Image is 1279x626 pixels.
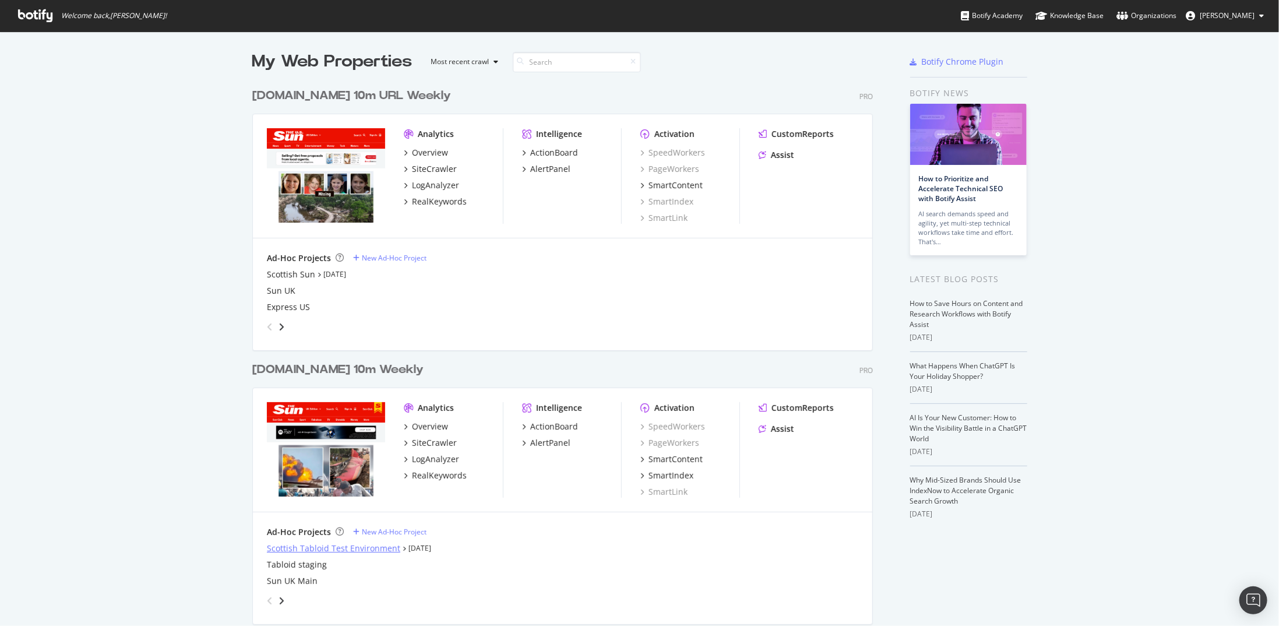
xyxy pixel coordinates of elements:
a: SmartLink [640,486,688,498]
a: CustomReports [759,128,834,140]
a: AI Is Your New Customer: How to Win the Visibility Battle in a ChatGPT World [910,413,1027,444]
a: LogAnalyzer [404,180,459,191]
div: Organizations [1116,10,1176,22]
div: [DATE] [910,332,1027,343]
div: CustomReports [771,128,834,140]
a: New Ad-Hoc Project [353,527,427,537]
div: Overview [412,147,448,159]
a: SiteCrawler [404,437,457,449]
a: [DOMAIN_NAME] 10m URL Weekly [252,87,456,104]
a: Overview [404,421,448,432]
div: Ad-Hoc Projects [267,252,331,264]
button: [PERSON_NAME] [1176,6,1273,25]
a: Scottish Tabloid Test Environment [267,543,400,554]
a: What Happens When ChatGPT Is Your Holiday Shopper? [910,361,1016,381]
a: Sun UK [267,285,295,297]
a: SmartLink [640,212,688,224]
div: SpeedWorkers [640,421,705,432]
div: SmartContent [649,180,703,191]
div: CustomReports [771,402,834,414]
div: Botify Chrome Plugin [922,56,1004,68]
div: Intelligence [536,128,582,140]
div: [DATE] [910,509,1027,519]
div: Ad-Hoc Projects [267,526,331,538]
img: www.TheSun.co.uk [267,402,385,497]
div: Latest Blog Posts [910,273,1027,286]
a: Why Mid-Sized Brands Should Use IndexNow to Accelerate Organic Search Growth [910,475,1021,506]
div: Activation [654,128,695,140]
div: AlertPanel [530,437,570,449]
div: angle-left [262,592,277,610]
a: PageWorkers [640,437,699,449]
a: Assist [759,149,794,161]
div: SmartContent [649,453,703,465]
div: ActionBoard [530,421,578,432]
a: Botify Chrome Plugin [910,56,1004,68]
a: Express US [267,301,310,313]
div: LogAnalyzer [412,453,459,465]
a: AlertPanel [522,163,570,175]
div: My Web Properties [252,50,413,73]
a: RealKeywords [404,470,467,481]
div: Activation [654,402,695,414]
a: [DATE] [323,269,346,279]
div: Botify news [910,87,1027,100]
div: Pro [859,365,873,375]
a: RealKeywords [404,196,467,208]
div: Assist [771,423,794,435]
div: Botify Academy [961,10,1023,22]
div: [DATE] [910,446,1027,457]
div: RealKeywords [412,196,467,208]
a: ActionBoard [522,421,578,432]
a: Tabloid staging [267,559,327,571]
a: [DOMAIN_NAME] 10m Weekly [252,361,428,378]
div: [DOMAIN_NAME] 10m URL Weekly [252,87,451,104]
div: New Ad-Hoc Project [362,527,427,537]
div: New Ad-Hoc Project [362,253,427,263]
div: Sun UK Main [267,575,318,587]
div: AI search demands speed and agility, yet multi-step technical workflows take time and effort. Tha... [919,209,1018,247]
div: LogAnalyzer [412,180,459,191]
div: Open Intercom Messenger [1239,586,1267,614]
a: Scottish Sun [267,269,315,280]
span: Richard Deng [1200,10,1255,20]
a: ActionBoard [522,147,578,159]
div: angle-left [262,318,277,336]
input: Search [513,52,641,72]
a: AlertPanel [522,437,570,449]
div: AlertPanel [530,163,570,175]
div: Pro [859,92,873,101]
a: SmartIndex [640,470,693,481]
a: LogAnalyzer [404,453,459,465]
a: CustomReports [759,402,834,414]
a: PageWorkers [640,163,699,175]
div: [DATE] [910,384,1027,395]
div: Knowledge Base [1035,10,1104,22]
a: SpeedWorkers [640,147,705,159]
div: RealKeywords [412,470,467,481]
img: How to Prioritize and Accelerate Technical SEO with Botify Assist [910,104,1027,165]
div: ActionBoard [530,147,578,159]
div: Intelligence [536,402,582,414]
a: How to Prioritize and Accelerate Technical SEO with Botify Assist [919,174,1003,203]
a: SmartContent [640,180,703,191]
div: SiteCrawler [412,437,457,449]
a: New Ad-Hoc Project [353,253,427,263]
div: SmartIndex [640,196,693,208]
div: angle-right [277,321,286,333]
button: Most recent crawl [422,52,503,71]
a: How to Save Hours on Content and Research Workflows with Botify Assist [910,298,1023,329]
div: Most recent crawl [431,58,489,65]
a: SiteCrawler [404,163,457,175]
span: Welcome back, [PERSON_NAME] ! [61,11,167,20]
a: [DATE] [408,543,431,553]
div: Analytics [418,402,454,414]
div: Assist [771,149,794,161]
a: Assist [759,423,794,435]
